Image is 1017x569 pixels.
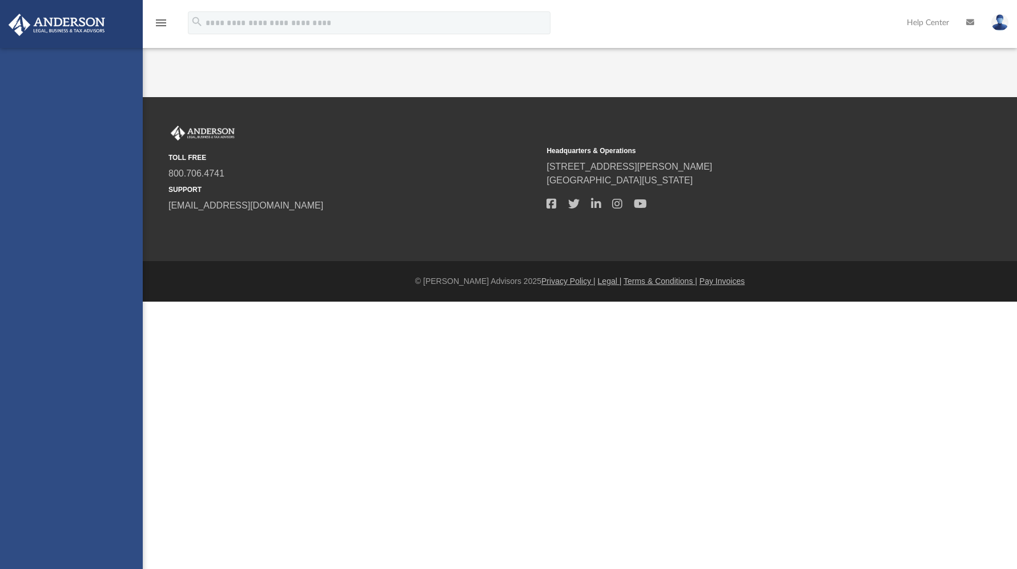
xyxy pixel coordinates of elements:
[191,15,203,28] i: search
[546,175,693,185] a: [GEOGRAPHIC_DATA][US_STATE]
[546,162,712,171] a: [STREET_ADDRESS][PERSON_NAME]
[168,185,538,195] small: SUPPORT
[143,275,1017,287] div: © [PERSON_NAME] Advisors 2025
[700,277,745,286] a: Pay Invoices
[541,277,596,286] a: Privacy Policy |
[991,14,1008,31] img: User Pic
[598,277,622,286] a: Legal |
[168,169,224,178] a: 800.706.4741
[624,277,697,286] a: Terms & Conditions |
[168,153,538,163] small: TOLL FREE
[154,16,168,30] i: menu
[168,126,237,141] img: Anderson Advisors Platinum Portal
[546,146,916,156] small: Headquarters & Operations
[154,22,168,30] a: menu
[5,14,108,36] img: Anderson Advisors Platinum Portal
[168,201,323,210] a: [EMAIL_ADDRESS][DOMAIN_NAME]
